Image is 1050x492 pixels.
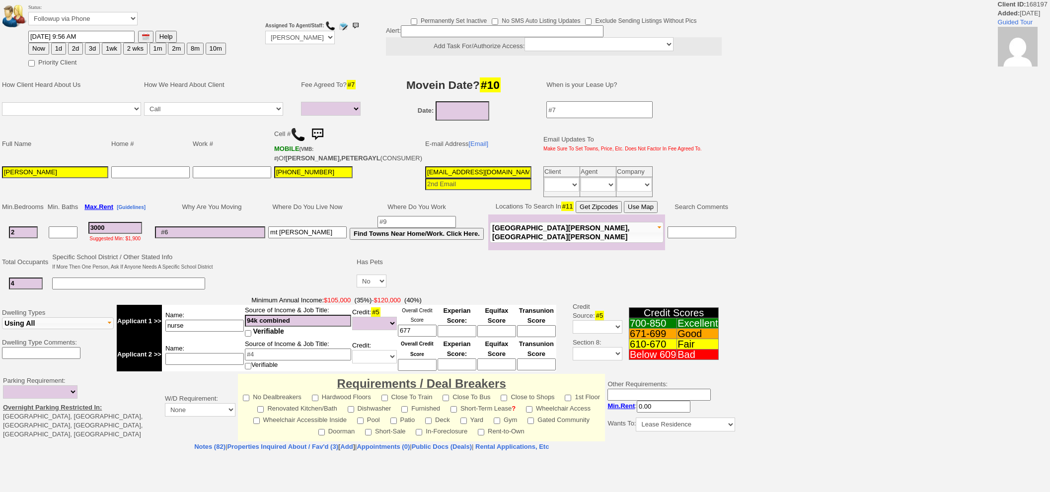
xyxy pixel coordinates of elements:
font: Equifax Score [485,307,508,324]
input: In-Foreclosure [416,429,422,435]
input: 1st Email - Question #0 [425,166,531,178]
center: Add Task For/Authorize Access: [386,37,722,56]
input: Priority Client [28,60,35,67]
td: Home # [110,123,191,165]
nobr: Wants To: [607,420,735,427]
center: | | | | [0,442,743,451]
input: Furnished [401,406,408,413]
font: Overall Credit Score [402,308,432,323]
input: Deck [425,418,432,424]
td: Specific School District / Other Stated Info [51,251,214,273]
input: Short-Sale [365,429,372,435]
button: Find Towns Near Home/Work. Click Here. [350,228,484,240]
label: Doorman [318,424,355,436]
input: #4 [245,349,351,360]
td: Name: [162,338,244,371]
b: T-Mobile USA, Inc. [274,145,313,162]
label: Dishwasher [348,402,391,413]
td: Work # [191,123,273,165]
td: Total Occupants [0,251,51,273]
td: Bad [677,350,719,360]
input: Ask Customer: Do You Know Your Overall Credit Score [398,325,437,337]
span: #7 [347,80,356,89]
td: Min. Baths [46,200,79,214]
font: $120,000 [374,296,401,304]
td: Name: [162,305,244,338]
input: Pool [357,418,364,424]
label: Deck [425,413,450,424]
a: [Email] [468,140,488,147]
label: Pool [357,413,380,424]
label: Yard [460,413,484,424]
td: Credit: [352,305,397,338]
input: Yard [460,418,467,424]
button: Using All [2,317,114,329]
img: sms.png [307,125,327,144]
b: [ ] [227,443,355,450]
td: 700-850 [629,318,676,329]
input: #2 [9,278,43,289]
font: Transunion Score [519,340,554,357]
input: Rent-to-Own [478,429,484,435]
input: Wheelchair Access [526,406,532,413]
td: Dwelling Types Dwelling Type Comments: [0,294,115,373]
input: Hardwood Floors [312,395,318,401]
button: 2m [168,43,185,55]
button: 1m [150,43,166,55]
a: Appointments (0) [357,443,410,450]
td: Other Requirements: [605,374,738,441]
label: Rent-to-Own [478,424,525,436]
span: #11 [561,202,574,211]
a: Properties Inquired About / Fav'd (3) [227,443,338,450]
input: #9 [377,216,456,228]
label: Permanently Set Inactive [411,14,487,25]
font: $105,000 [324,296,351,304]
b: Max. [84,203,113,211]
img: compose_email.png [338,21,348,31]
font: Make Sure To Set Towns, Price, Etc. Does Not Factor In Fee Agreed To. [543,146,702,151]
b: Added: [998,9,1020,17]
font: If More Then One Person, Ask If Anyone Needs A Specific School District [52,264,213,270]
img: call.png [325,21,335,31]
button: 1d [51,43,66,55]
span: Verifiable [253,327,284,335]
label: 1st Floor [565,390,600,402]
input: Doorman [318,429,325,435]
td: Source of Income & Job Title: Verifiable [244,338,352,371]
font: (35%) [355,296,372,304]
font: Experian Score: [443,340,470,357]
b: Client ID: [998,0,1026,8]
td: Company [616,167,653,177]
label: Close To Train [381,390,433,402]
label: Short-Sale [365,424,405,436]
td: How We Heard About Client [143,70,295,100]
img: sms.png [351,21,361,31]
input: Close to Shops [501,395,507,401]
td: Email Updates To [536,123,703,165]
button: Use Map [624,201,658,213]
nobr: Locations To Search In [496,203,658,210]
input: No SMS Auto Listing Updates [492,18,498,25]
span: #5 [595,311,604,320]
font: Suggested Min: $1,900 [89,236,141,241]
span: #5 [371,307,380,317]
td: Source of Income & Job Title: [244,305,352,338]
input: Ask Customer: Do You Know Your Transunion Credit Score [517,325,556,337]
button: 8m [187,43,204,55]
input: Ask Customer: Do You Know Your Experian Credit Score [438,358,476,370]
b: [Guidelines] [117,205,146,210]
td: Cell # Of (CONSUMER) [273,123,424,165]
label: Exclude Sending Listings Without Pics [585,14,696,25]
label: Gym [494,413,517,424]
img: [calendar icon] [142,33,150,41]
input: Exclude Sending Listings Without Pics [585,18,592,25]
input: Ask Customer: Do You Know Your Overall Credit Score [398,359,437,371]
td: Has Pets [355,251,388,273]
input: #8 [268,226,347,238]
td: Search Comments [665,200,738,214]
td: Excellent [677,318,719,329]
label: Furnished [401,402,440,413]
button: Now [28,43,49,55]
span: Bedrooms [14,203,44,211]
font: (40%) [404,296,422,304]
